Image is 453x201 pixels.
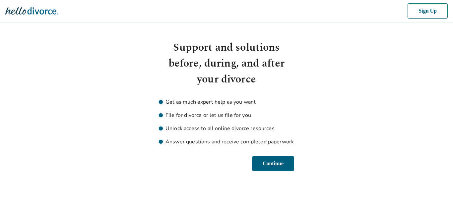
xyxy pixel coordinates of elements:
li: Unlock access to all online divorce resources [159,125,294,132]
button: Sign Up [406,3,448,19]
li: Get as much expert help as you want [159,98,294,106]
li: Answer questions and receive completed paperwork [159,138,294,146]
img: Hello Divorce Logo [5,4,58,18]
h1: Support and solutions before, during, and after your divorce [159,40,294,87]
button: Continue [251,156,294,171]
li: File for divorce or let us file for you [159,111,294,119]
